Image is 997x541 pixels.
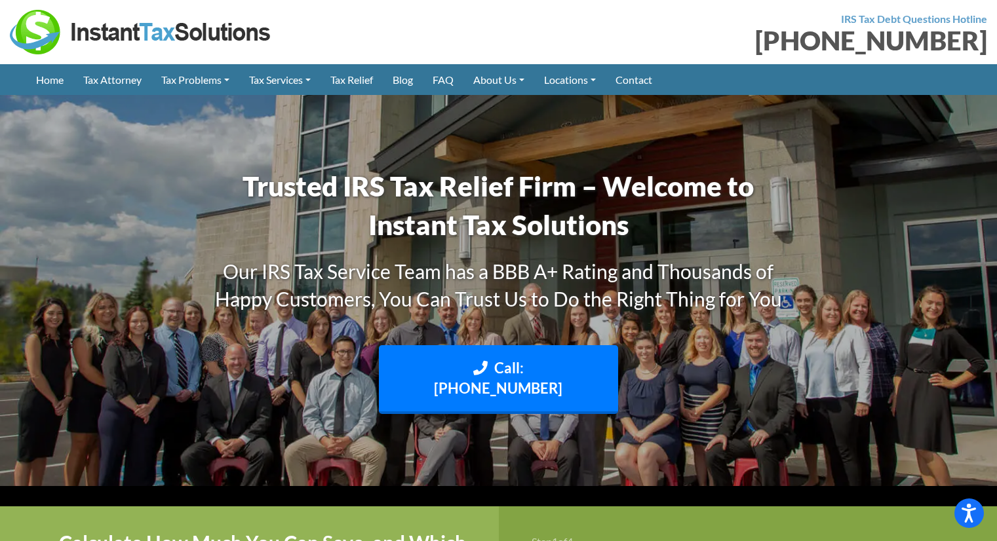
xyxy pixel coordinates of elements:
[197,257,800,312] h3: Our IRS Tax Service Team has a BBB A+ Rating and Thousands of Happy Customers, You Can Trust Us t...
[534,64,606,95] a: Locations
[10,24,272,37] a: Instant Tax Solutions Logo
[509,28,988,54] div: [PHONE_NUMBER]
[463,64,534,95] a: About Us
[26,64,73,95] a: Home
[841,12,987,25] strong: IRS Tax Debt Questions Hotline
[197,167,800,244] h1: Trusted IRS Tax Relief Firm – Welcome to Instant Tax Solutions
[606,64,662,95] a: Contact
[383,64,423,95] a: Blog
[151,64,239,95] a: Tax Problems
[10,10,272,54] img: Instant Tax Solutions Logo
[73,64,151,95] a: Tax Attorney
[239,64,321,95] a: Tax Services
[423,64,463,95] a: FAQ
[321,64,383,95] a: Tax Relief
[379,345,619,415] a: Call: [PHONE_NUMBER]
